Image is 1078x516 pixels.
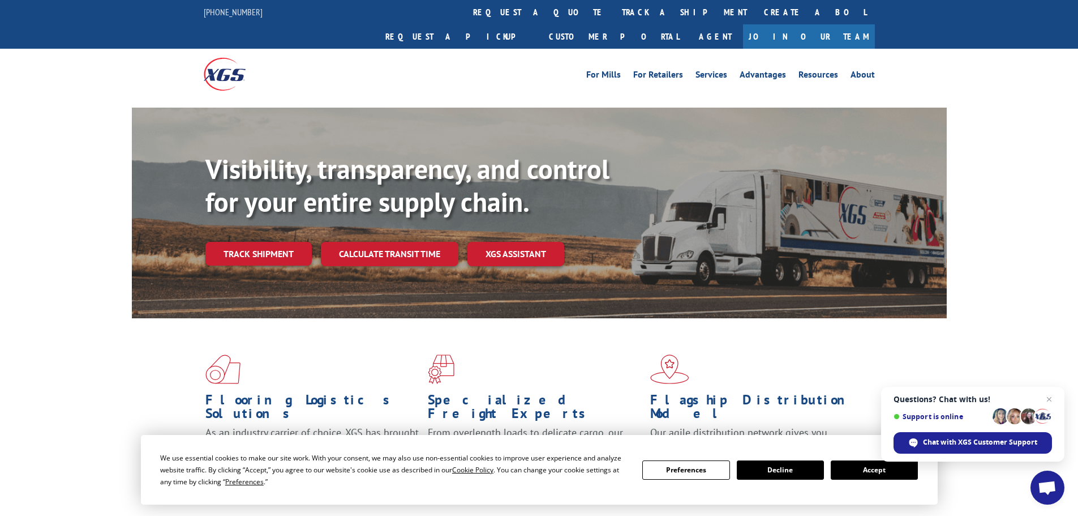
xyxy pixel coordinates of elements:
span: As an industry carrier of choice, XGS has brought innovation and dedication to flooring logistics... [205,426,419,466]
a: For Mills [586,70,621,83]
div: Cookie Consent Prompt [141,435,938,505]
button: Preferences [642,460,729,480]
span: Cookie Policy [452,465,493,475]
a: For Retailers [633,70,683,83]
a: Agent [688,24,743,49]
a: Track shipment [205,242,312,266]
span: Questions? Chat with us! [894,395,1052,404]
a: About [851,70,875,83]
a: Join Our Team [743,24,875,49]
h1: Flagship Distribution Model [650,393,864,426]
div: We use essential cookies to make our site work. With your consent, we may also use non-essential ... [160,452,629,488]
div: Open chat [1030,471,1064,505]
span: Support is online [894,412,989,421]
button: Accept [831,460,918,480]
div: Chat with XGS Customer Support [894,432,1052,454]
h1: Specialized Freight Experts [428,393,642,426]
span: Close chat [1042,393,1056,406]
img: xgs-icon-total-supply-chain-intelligence-red [205,355,240,384]
a: Resources [798,70,838,83]
a: Customer Portal [540,24,688,49]
span: Preferences [225,477,264,487]
img: xgs-icon-focused-on-flooring-red [428,355,454,384]
p: From overlength loads to delicate cargo, our experienced staff knows the best way to move your fr... [428,426,642,476]
span: Our agile distribution network gives you nationwide inventory management on demand. [650,426,858,453]
a: Calculate transit time [321,242,458,266]
h1: Flooring Logistics Solutions [205,393,419,426]
img: xgs-icon-flagship-distribution-model-red [650,355,689,384]
a: Advantages [740,70,786,83]
span: Chat with XGS Customer Support [923,437,1037,447]
a: Request a pickup [377,24,540,49]
a: XGS ASSISTANT [467,242,564,266]
button: Decline [737,460,824,480]
a: [PHONE_NUMBER] [204,6,263,18]
a: Services [695,70,727,83]
b: Visibility, transparency, and control for your entire supply chain. [205,151,609,219]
